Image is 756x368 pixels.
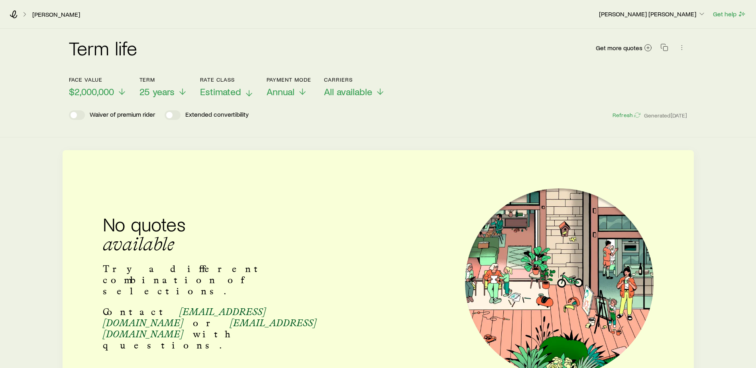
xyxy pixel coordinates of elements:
span: $2,000,000 [69,86,114,97]
button: Rate ClassEstimated [200,76,254,98]
p: Try a different combination of selections. [103,263,332,297]
p: [PERSON_NAME] [PERSON_NAME] [599,10,706,18]
p: Term [139,76,187,83]
button: Face value$2,000,000 [69,76,127,98]
h2: Term life [69,38,137,57]
p: Extended convertibility [185,110,249,120]
span: [DATE] [671,112,687,119]
a: [PERSON_NAME] [32,11,81,18]
span: Estimated [200,86,241,97]
button: [PERSON_NAME] [PERSON_NAME] [599,10,706,19]
span: available [103,233,175,255]
button: Get help [713,10,746,19]
span: Generated [644,112,687,119]
h2: No quotes [103,214,332,254]
button: Term25 years [139,76,187,98]
button: Refresh [612,112,641,119]
span: [EMAIL_ADDRESS][DOMAIN_NAME] [103,317,316,340]
span: Annual [267,86,295,97]
span: [EMAIL_ADDRESS][DOMAIN_NAME] [103,306,266,329]
p: Face value [69,76,127,83]
p: Payment Mode [267,76,312,83]
span: Get more quotes [596,45,642,51]
button: CarriersAll available [324,76,385,98]
p: Waiver of premium rider [90,110,155,120]
span: All available [324,86,372,97]
a: Get more quotes [595,43,652,53]
p: Carriers [324,76,385,83]
span: 25 years [139,86,175,97]
p: Contact or with questions. [103,306,332,351]
button: Payment ModeAnnual [267,76,312,98]
p: Rate Class [200,76,254,83]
